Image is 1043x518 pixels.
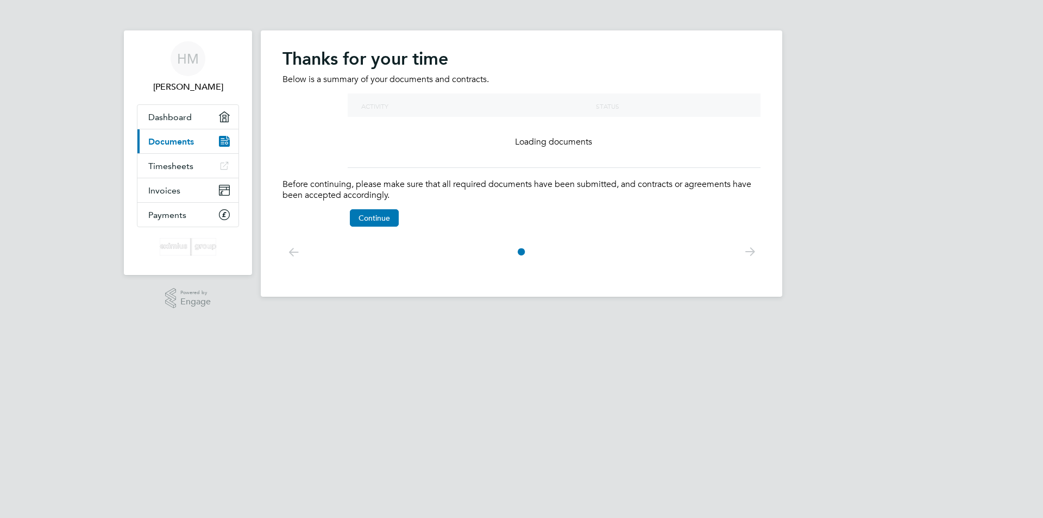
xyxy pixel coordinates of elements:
[177,52,199,66] span: HM
[282,74,761,85] p: Below is a summary of your documents and contracts.
[137,238,239,255] a: Go to home page
[137,154,238,178] a: Timesheets
[124,30,252,275] nav: Main navigation
[282,179,761,202] p: Before continuing, please make sure that all required documents have been submitted, and contract...
[282,48,761,70] h2: Thanks for your time
[180,288,211,297] span: Powered by
[137,178,238,202] a: Invoices
[148,161,193,171] span: Timesheets
[160,238,216,255] img: eximius-logo-retina.png
[148,112,192,122] span: Dashboard
[148,210,186,220] span: Payments
[137,41,239,93] a: HM[PERSON_NAME]
[137,80,239,93] span: Hamza Mirza
[137,105,238,129] a: Dashboard
[350,209,399,227] button: Continue
[137,129,238,153] a: Documents
[165,288,211,309] a: Powered byEngage
[148,185,180,196] span: Invoices
[180,297,211,307] span: Engage
[148,136,194,147] span: Documents
[137,203,238,227] a: Payments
